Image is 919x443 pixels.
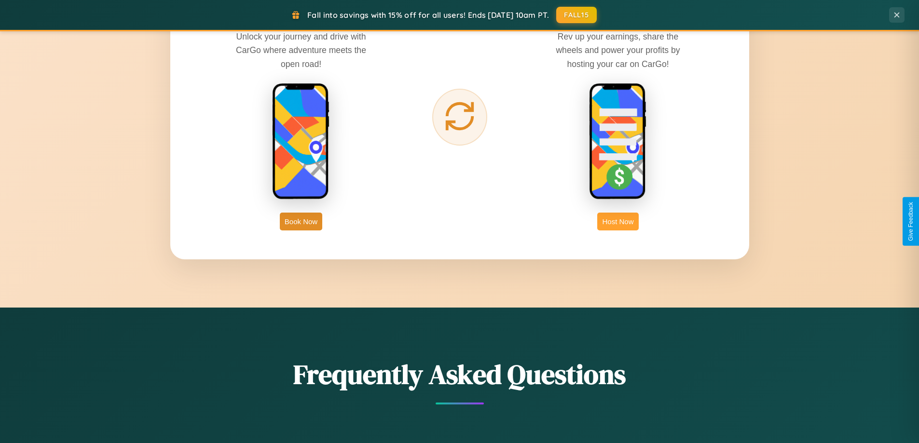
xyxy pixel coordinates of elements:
p: Rev up your earnings, share the wheels and power your profits by hosting your car on CarGo! [546,30,690,70]
div: Give Feedback [907,202,914,241]
span: Fall into savings with 15% off for all users! Ends [DATE] 10am PT. [307,10,549,20]
img: rent phone [272,83,330,201]
button: Host Now [597,213,638,230]
button: FALL15 [556,7,597,23]
img: host phone [589,83,647,201]
p: Unlock your journey and drive with CarGo where adventure meets the open road! [229,30,373,70]
h2: Frequently Asked Questions [170,356,749,393]
button: Book Now [280,213,322,230]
